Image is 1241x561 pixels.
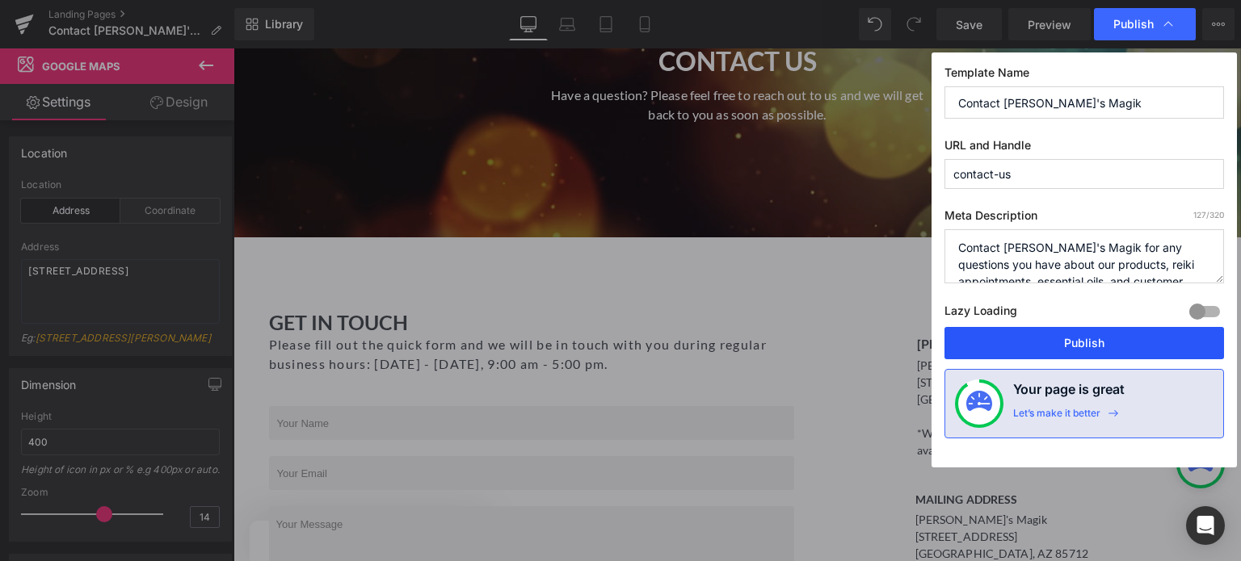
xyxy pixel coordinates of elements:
[684,308,973,325] p: [PERSON_NAME]'s Magik
[306,37,702,76] p: Have a question? Please feel free to reach out to us and we will get back to you as soon as possi...
[1013,407,1100,428] div: Let’s make it better
[36,287,650,306] p: Please fill out the quick form and we will be in touch with you during regular
[944,65,1224,86] label: Template Name
[682,496,973,513] p: [GEOGRAPHIC_DATA], AZ 85712
[36,306,650,325] p: business hours: [DATE] - [DATE], 9:00 am - 5:00 pm.
[36,358,561,391] input: Your Name
[944,208,1224,229] label: Meta Description
[684,342,973,359] p: [GEOGRAPHIC_DATA], AZ 85712
[1186,506,1225,545] div: Open Intercom Messenger
[684,325,973,342] p: [STREET_ADDRESS]
[36,262,650,287] h1: Get In Touch
[1113,17,1154,31] span: Publish
[944,327,1224,359] button: Publish
[682,479,973,496] p: [STREET_ADDRESS]
[682,463,973,479] p: [PERSON_NAME]'s Magik
[684,287,973,304] h1: [PERSON_NAME]'s Magik HEADQUARTERs
[944,138,1224,159] label: URL and Handle
[36,408,561,442] input: Your Email
[1193,210,1224,220] span: /320
[944,229,1224,283] textarea: Contact [PERSON_NAME]'s Magik for any questions you have about our products, reiki appointments, ...
[944,300,1017,327] label: Lazy Loading
[682,444,973,458] h1: Mailing address
[966,391,992,417] img: onboarding-status.svg
[1193,210,1206,220] span: 127
[1013,379,1125,407] h4: Your page is great
[684,378,940,408] span: *We no longer have public hours, but everything is available for purchase online!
